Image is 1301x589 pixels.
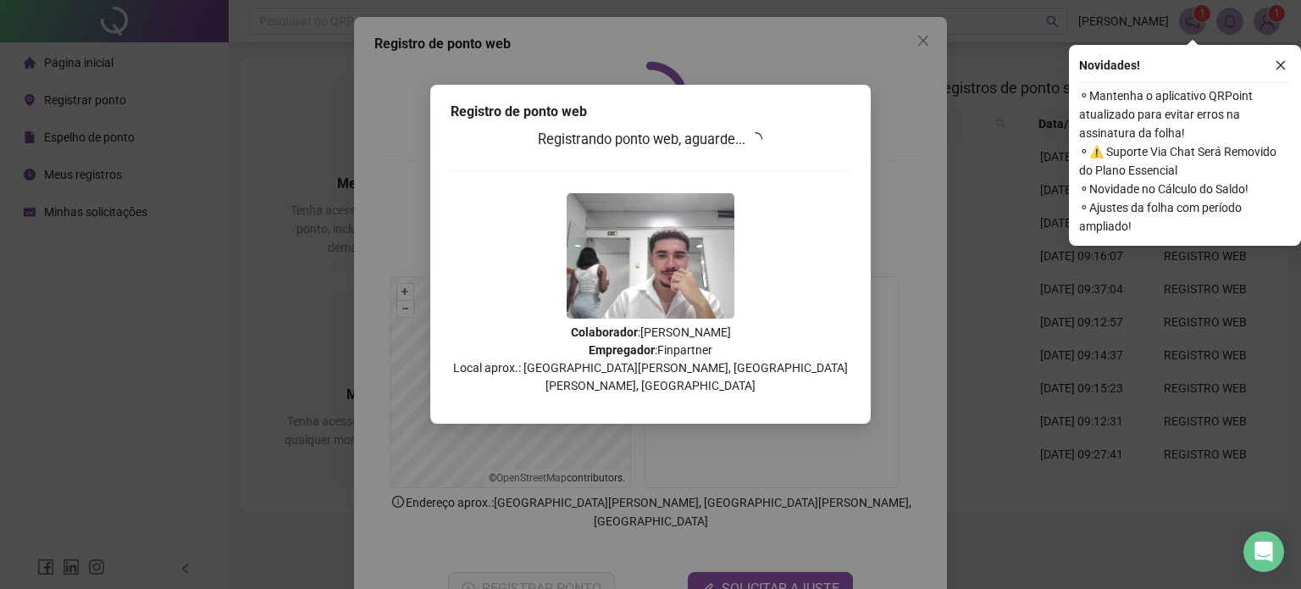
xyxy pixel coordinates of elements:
[1079,180,1291,198] span: ⚬ Novidade no Cálculo do Saldo!
[1243,531,1284,572] div: Open Intercom Messenger
[451,324,850,395] p: : [PERSON_NAME] : Finpartner Local aprox.: [GEOGRAPHIC_DATA][PERSON_NAME], [GEOGRAPHIC_DATA][PERS...
[571,325,638,339] strong: Colaborador
[1079,142,1291,180] span: ⚬ ⚠️ Suporte Via Chat Será Removido do Plano Essencial
[1275,59,1287,71] span: close
[451,129,850,151] h3: Registrando ponto web, aguarde...
[1079,86,1291,142] span: ⚬ Mantenha o aplicativo QRPoint atualizado para evitar erros na assinatura da folha!
[1079,56,1140,75] span: Novidades !
[567,193,734,319] img: 2Q==
[451,102,850,122] div: Registro de ponto web
[748,131,764,147] span: loading
[589,343,655,357] strong: Empregador
[1079,198,1291,236] span: ⚬ Ajustes da folha com período ampliado!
